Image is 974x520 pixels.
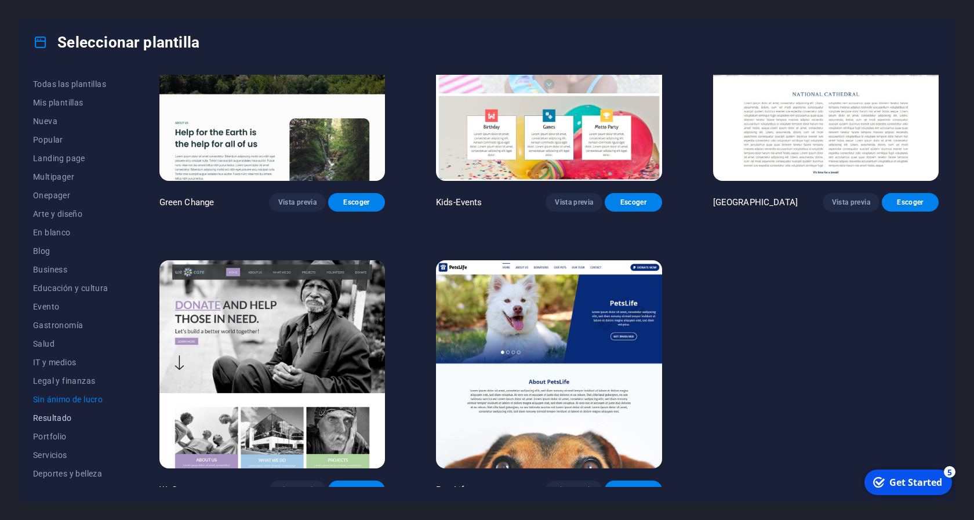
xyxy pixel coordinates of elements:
[33,339,108,348] span: Salud
[33,130,108,149] button: Popular
[33,316,108,334] button: Gastronomía
[614,485,652,494] span: Escoger
[546,193,602,212] button: Vista previa
[33,246,108,256] span: Blog
[33,427,108,446] button: Portfolio
[33,223,108,242] button: En blanco
[33,205,108,223] button: Arte y diseño
[436,484,468,496] p: PetsLife
[33,75,108,93] button: Todas las plantillas
[33,464,108,483] button: Deportes y belleza
[33,168,108,186] button: Multipager
[328,193,385,212] button: Escoger
[6,5,94,30] div: Get Started 5 items remaining, 0% complete
[86,1,97,13] div: 5
[33,483,108,501] button: Comercios
[555,198,593,207] span: Vista previa
[33,186,108,205] button: Onepager
[33,432,108,441] span: Portfolio
[33,172,108,181] span: Multipager
[33,358,108,367] span: IT y medios
[33,409,108,427] button: Resultado
[33,395,108,404] span: Sin ánimo de lucro
[33,209,108,219] span: Arte y diseño
[33,302,108,311] span: Evento
[328,481,385,499] button: Escoger
[337,198,376,207] span: Escoger
[33,260,108,279] button: Business
[823,193,879,212] button: Vista previa
[33,446,108,464] button: Servicios
[546,481,602,499] button: Vista previa
[33,279,108,297] button: Educación y cultura
[713,197,798,208] p: [GEOGRAPHIC_DATA]
[159,484,190,496] p: WeCare
[33,265,108,274] span: Business
[605,193,662,212] button: Escoger
[614,198,652,207] span: Escoger
[278,198,317,207] span: Vista previa
[33,376,108,386] span: Legal y finanzas
[159,197,215,208] p: Green Change
[33,33,199,52] h4: Seleccionar plantilla
[33,450,108,460] span: Servicios
[278,485,317,494] span: Vista previa
[33,413,108,423] span: Resultado
[159,260,385,468] img: WeCare
[33,191,108,200] span: Onepager
[337,485,376,494] span: Escoger
[605,481,662,499] button: Escoger
[269,193,326,212] button: Vista previa
[33,334,108,353] button: Salud
[33,228,108,237] span: En blanco
[33,390,108,409] button: Sin ánimo de lucro
[891,198,929,207] span: Escoger
[33,283,108,293] span: Educación y cultura
[832,198,870,207] span: Vista previa
[33,469,108,478] span: Deportes y belleza
[33,297,108,316] button: Evento
[269,481,326,499] button: Vista previa
[882,193,939,212] button: Escoger
[436,260,662,468] img: PetsLife
[33,112,108,130] button: Nueva
[33,117,108,126] span: Nueva
[33,353,108,372] button: IT y medios
[33,154,108,163] span: Landing page
[33,372,108,390] button: Legal y finanzas
[33,98,108,107] span: Mis plantillas
[555,485,593,494] span: Vista previa
[33,135,108,144] span: Popular
[33,93,108,112] button: Mis plantillas
[33,149,108,168] button: Landing page
[33,242,108,260] button: Blog
[31,11,84,24] div: Get Started
[436,197,482,208] p: Kids-Events
[33,79,108,89] span: Todas las plantillas
[33,321,108,330] span: Gastronomía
